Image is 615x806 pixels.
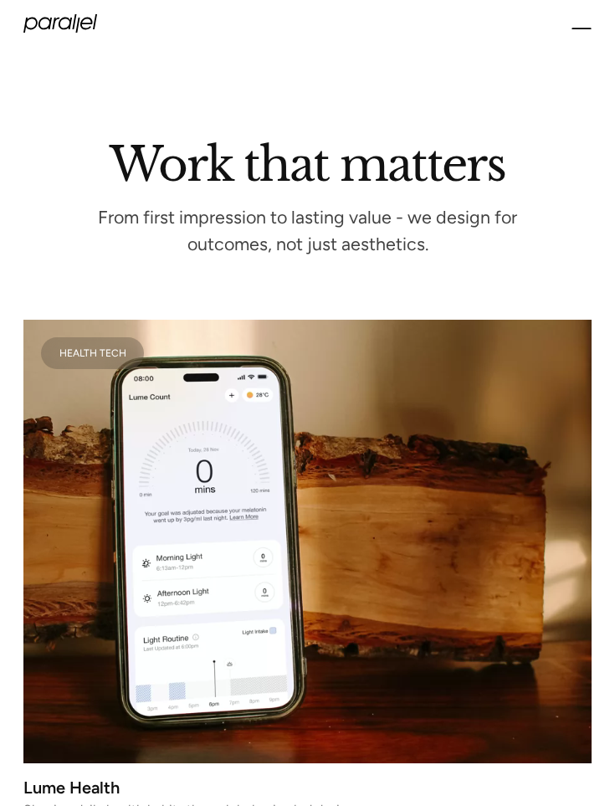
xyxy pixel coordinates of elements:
[74,211,542,251] p: From first impression to lasting value - we design for outcomes, not just aesthetics.
[23,143,592,182] h2: Work that matters
[59,350,126,357] div: Health Tech
[23,782,592,793] h3: Lume Health
[23,14,99,33] a: home
[571,13,592,33] div: menu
